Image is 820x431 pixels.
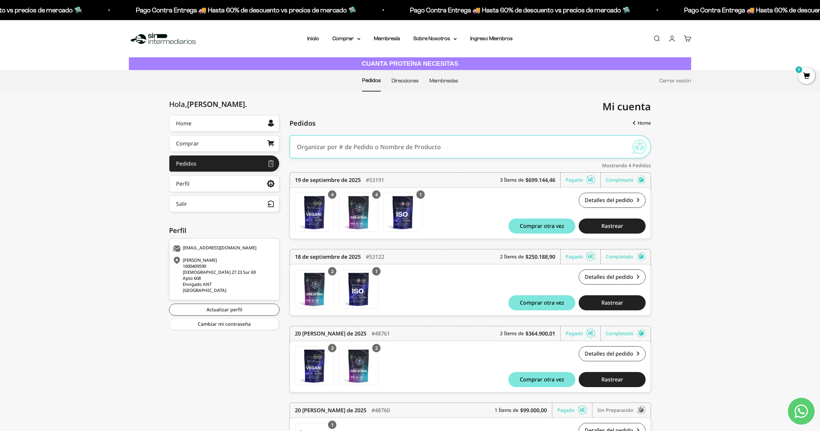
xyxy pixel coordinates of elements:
[374,36,400,41] a: Membresía
[295,329,366,337] time: 20 [PERSON_NAME] de 2025
[579,295,646,310] button: Rastrear
[169,226,279,236] div: Perfil
[372,190,381,199] div: 4
[339,193,378,232] img: Translation missing: es.Creatina Monohidrato
[601,223,623,229] span: Rastrear
[169,318,279,330] a: Cambiar mi contraseña
[339,346,378,385] a: Creatina Monohidrato
[176,161,196,166] div: Pedidos
[307,36,319,41] a: Inicio
[290,118,316,128] span: Pedidos
[508,372,575,387] button: Comprar otra vez
[579,219,646,234] button: Rastrear
[339,270,378,308] img: Translation missing: es.Proteína Aislada ISO - Vainilla - Vanilla / 2 libras (910g)
[407,5,628,15] p: Pago Contra Entrega 🚚 Hasta 60% de descuento vs precios de mercado 🛸
[383,193,422,232] a: Proteína Aislada ISO - Vainilla - Vanilla / 2 libras (910g)
[169,155,279,172] a: Pedidos
[520,406,547,414] b: $99.000,00
[169,115,279,132] a: Home
[520,223,564,229] span: Comprar otra vez
[606,173,646,187] div: Completado
[366,173,384,187] div: #53191
[328,267,336,275] div: 2
[601,300,623,305] span: Rastrear
[173,257,274,293] div: [PERSON_NAME] 1000409590 [DEMOGRAPHIC_DATA] 27 23 Sur 69 Apto 608 Envigado ANT [GEOGRAPHIC_DATA]
[579,346,646,361] a: Detalles del pedido
[416,190,425,199] div: 1
[176,121,191,126] div: Home
[525,329,555,337] b: $364.900,01
[372,326,390,341] div: #48761
[295,193,334,232] a: Proteína Vegana - Vainilla 2lb
[500,173,561,187] div: 3 Ítems de
[372,267,381,275] div: 1
[187,99,247,109] span: [PERSON_NAME]
[295,269,334,309] a: Creatina Monohidrato
[628,117,651,129] a: Home
[129,57,691,70] a: CUANTA PROTEÍNA NECESITAS
[169,304,279,316] a: Actualizar perfil
[429,78,458,83] a: Membresías
[597,403,646,418] div: Sin preparación
[133,5,354,15] p: Pago Contra Entrega 🚚 Hasta 60% de descuento vs precios de mercado 🛸
[470,36,513,41] a: Ingreso Miembros
[579,269,646,285] a: Detalles del pedido
[520,377,564,382] span: Comprar otra vez
[579,372,646,387] button: Rastrear
[176,201,187,206] div: Salir
[295,347,334,385] img: Translation missing: es.Proteína Vegana - Vainilla 2lb
[328,421,336,429] div: 1
[413,34,457,43] summary: Sobre Nosotros
[798,73,815,80] a: 0
[169,175,279,192] a: Perfil
[372,403,390,418] div: #48760
[295,270,334,308] img: Translation missing: es.Creatina Monohidrato
[295,406,366,414] time: 20 [PERSON_NAME] de 2025
[328,344,336,352] div: 3
[601,377,623,382] span: Rastrear
[173,245,274,252] div: [EMAIL_ADDRESS][DOMAIN_NAME]
[579,193,646,208] a: Detalles del pedido
[339,193,378,232] a: Creatina Monohidrato
[245,99,247,109] span: .
[339,347,378,385] img: Translation missing: es.Creatina Monohidrato
[169,135,279,152] a: Comprar
[500,249,561,264] div: 2 Ítems de
[508,219,575,234] button: Comprar otra vez
[295,193,334,232] img: Translation missing: es.Proteína Vegana - Vainilla 2lb
[525,176,555,184] b: $699.144,46
[169,100,247,108] div: Hola,
[295,176,361,184] time: 19 de septiembre de 2025
[566,326,601,341] div: Pagado
[520,300,564,305] span: Comprar otra vez
[659,78,691,83] a: Cerrar sesión
[525,253,555,261] b: $250.188,90
[384,193,422,232] img: Translation missing: es.Proteína Aislada ISO - Vainilla - Vanilla / 2 libras (910g)
[362,77,381,83] a: Pedidos
[290,162,651,169] div: Mostrando 4 Pedidos
[795,66,803,74] mark: 0
[295,253,361,261] time: 18 de septiembre de 2025
[297,137,624,157] input: Organizar por # de Pedido o Nombre de Producto
[566,173,601,187] div: Pagado
[176,141,199,146] div: Comprar
[557,403,592,418] div: Pagado
[366,249,384,264] div: #53122
[176,181,189,186] div: Perfil
[339,269,378,309] a: Proteína Aislada ISO - Vainilla - Vanilla / 2 libras (910g)
[169,195,279,212] button: Salir
[606,326,646,341] div: Completado
[566,249,601,264] div: Pagado
[508,295,575,310] button: Comprar otra vez
[332,34,360,43] summary: Comprar
[602,100,651,113] span: Mi cuenta
[372,344,381,352] div: 2
[495,403,552,418] div: 1 Ítems de
[295,346,334,385] a: Proteína Vegana - Vainilla 2lb
[392,78,419,83] a: Direcciones
[328,190,336,199] div: 4
[606,249,646,264] div: Completado
[500,326,561,341] div: 2 Ítems de
[362,60,459,67] strong: CUANTA PROTEÍNA NECESITAS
